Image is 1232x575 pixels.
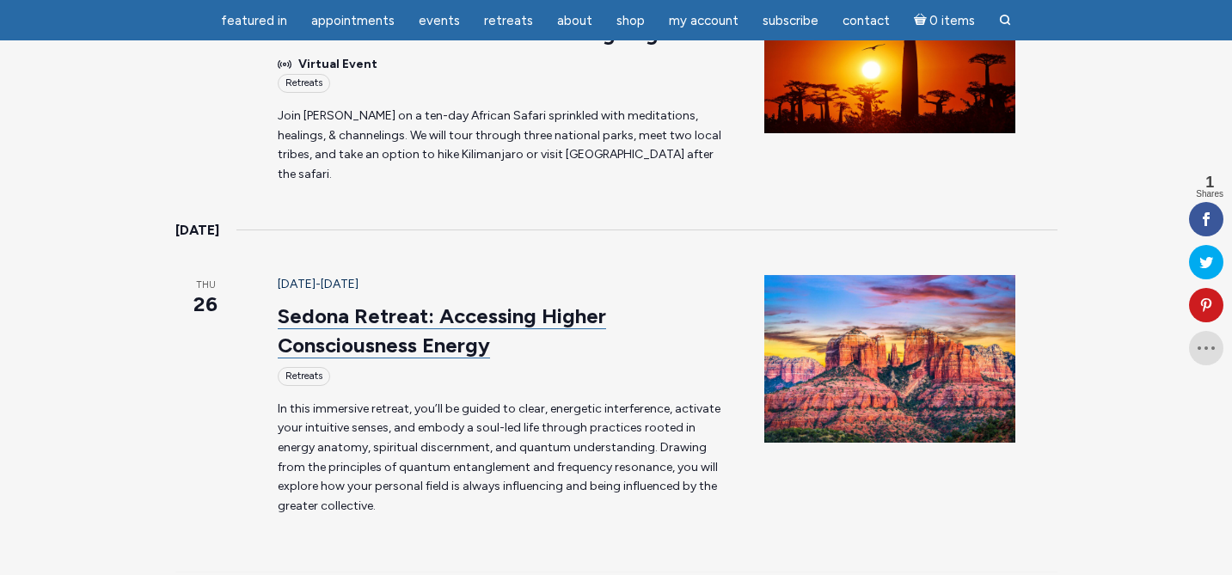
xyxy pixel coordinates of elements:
[211,4,297,38] a: featured in
[606,4,655,38] a: Shop
[659,4,749,38] a: My Account
[843,13,890,28] span: Contact
[1196,190,1223,199] span: Shares
[616,13,645,28] span: Shop
[311,13,395,28] span: Appointments
[278,277,359,291] time: -
[175,278,236,293] span: Thu
[763,13,818,28] span: Subscribe
[669,13,739,28] span: My Account
[904,3,986,38] a: Cart0 items
[278,400,724,517] p: In this immersive retreat, you’ll be guided to clear, energetic interference, activate your intui...
[752,4,829,38] a: Subscribe
[278,21,684,46] a: African Safari Meditation & Healing Begins
[278,107,724,185] p: Join [PERSON_NAME] on a ten-day African Safari sprinkled with meditations, healings, & channeling...
[484,13,533,28] span: Retreats
[419,13,460,28] span: Events
[764,275,1015,443] img: Sedona-Arizona
[929,15,975,28] span: 0 items
[278,277,316,291] span: [DATE]
[914,13,930,28] i: Cart
[1196,174,1223,190] span: 1
[278,367,330,385] div: Retreats
[278,303,606,358] a: Sedona Retreat: Accessing Higher Consciousness Energy
[832,4,900,38] a: Contact
[175,219,219,242] time: [DATE]
[278,74,330,92] div: Retreats
[175,290,236,319] span: 26
[298,55,377,75] span: Virtual Event
[557,13,592,28] span: About
[474,4,543,38] a: Retreats
[408,4,470,38] a: Events
[547,4,603,38] a: About
[221,13,287,28] span: featured in
[301,4,405,38] a: Appointments
[321,277,359,291] span: [DATE]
